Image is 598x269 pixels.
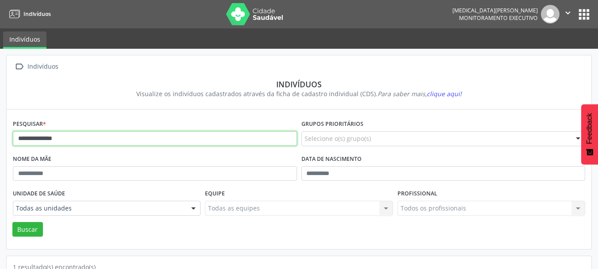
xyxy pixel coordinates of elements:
[397,187,437,201] label: Profissional
[13,187,65,201] label: Unidade de saúde
[19,79,579,89] div: Indivíduos
[378,90,462,98] i: Para saber mais,
[13,60,26,73] i: 
[452,7,538,14] div: [MEDICAL_DATA][PERSON_NAME]
[13,60,60,73] a:  Indivíduos
[13,152,51,166] label: Nome da mãe
[13,117,46,131] label: Pesquisar
[23,10,51,18] span: Indivíduos
[26,60,60,73] div: Indivíduos
[427,90,462,98] span: clique aqui!
[12,222,43,237] button: Buscar
[3,31,46,49] a: Indivíduos
[541,5,559,23] img: img
[19,89,579,98] div: Visualize os indivíduos cadastrados através da ficha de cadastro individual (CDS).
[559,5,576,23] button: 
[586,113,594,144] span: Feedback
[459,14,538,22] span: Monitoramento Executivo
[581,104,598,164] button: Feedback - Mostrar pesquisa
[301,152,362,166] label: Data de nascimento
[16,204,182,213] span: Todas as unidades
[205,187,225,201] label: Equipe
[6,7,51,21] a: Indivíduos
[305,134,371,143] span: Selecione o(s) grupo(s)
[301,117,363,131] label: Grupos prioritários
[576,7,592,22] button: apps
[563,8,573,18] i: 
